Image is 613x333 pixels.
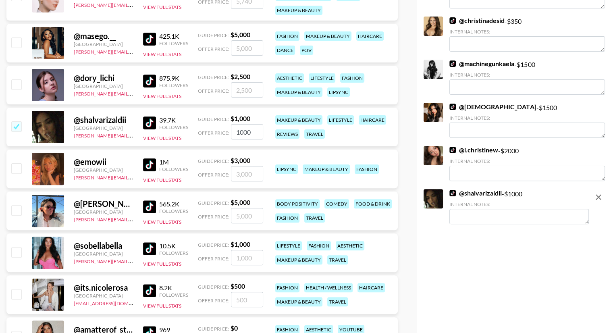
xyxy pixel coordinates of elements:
div: [GEOGRAPHIC_DATA] [74,251,133,257]
a: @machinegunkaela [449,60,514,68]
div: - $ 2000 [449,146,605,181]
img: TikTok [143,117,156,129]
span: Guide Price: [198,74,229,80]
div: [GEOGRAPHIC_DATA] [74,83,133,89]
div: travel [327,297,348,306]
input: 2,500 [231,82,263,98]
a: [PERSON_NAME][EMAIL_ADDRESS][PERSON_NAME][DOMAIN_NAME] [74,131,231,139]
a: @i.christinew [449,146,498,154]
div: @ emowii [74,157,133,167]
div: - $ 1500 [449,103,605,138]
div: health / wellness [304,283,353,292]
div: fashion [275,213,299,223]
img: TikTok [143,242,156,255]
button: View Full Stats [143,4,181,10]
input: 1,000 [231,250,263,265]
span: Offer Price: [198,214,229,220]
a: [PERSON_NAME][EMAIL_ADDRESS][PERSON_NAME][DOMAIN_NAME] [74,173,231,181]
img: TikTok [449,17,456,24]
div: [GEOGRAPHIC_DATA] [74,167,133,173]
span: Offer Price: [198,130,229,136]
div: lipsync [275,164,298,174]
div: body positivity [275,199,320,208]
img: TikTok [449,190,456,196]
input: 3,000 [231,166,263,181]
span: Guide Price: [198,242,229,248]
img: TikTok [449,104,456,110]
div: @ dory_lichi [74,73,133,83]
span: Offer Price: [198,256,229,262]
div: fashion [275,31,299,41]
button: View Full Stats [143,93,181,99]
div: lifestyle [309,73,335,83]
div: @ sobellabella [74,241,133,251]
div: makeup & beauty [304,31,351,41]
a: [PERSON_NAME][EMAIL_ADDRESS][PERSON_NAME][DOMAIN_NAME] [74,0,231,8]
div: 1M [159,158,188,166]
div: - $ 1000 [449,189,589,224]
div: @ its.nicolerosa [74,283,133,293]
strong: $ 500 [231,282,245,290]
div: makeup & beauty [275,255,322,264]
div: Followers [159,124,188,130]
div: 875.9K [159,74,188,82]
button: View Full Stats [143,135,181,141]
div: aesthetic [275,73,304,83]
strong: $ 3,000 [231,156,250,164]
div: fashion [355,164,379,174]
a: [PERSON_NAME][EMAIL_ADDRESS][PERSON_NAME][DOMAIN_NAME] [74,215,231,223]
div: Followers [159,250,188,256]
div: Followers [159,208,188,214]
div: [GEOGRAPHIC_DATA] [74,125,133,131]
img: TikTok [143,75,156,87]
div: Internal Notes: [449,115,605,121]
span: Guide Price: [198,158,229,164]
strong: $ 1,000 [231,240,250,248]
img: TikTok [143,200,156,213]
div: @ [PERSON_NAME].mackenzlee [74,199,133,209]
a: [EMAIL_ADDRESS][DOMAIN_NAME] [74,299,155,306]
div: @ shalvarizaldii [74,115,133,125]
div: travel [304,129,325,139]
div: travel [327,255,348,264]
div: lipsync [327,87,350,97]
button: View Full Stats [143,177,181,183]
div: food & drink [354,199,392,208]
div: 10.5K [159,242,188,250]
strong: $ 5,000 [231,31,250,38]
button: View Full Stats [143,261,181,267]
div: [GEOGRAPHIC_DATA] [74,41,133,47]
button: View Full Stats [143,303,181,309]
a: @shalvarizaldii [449,189,502,197]
img: TikTok [449,60,456,67]
div: comedy [324,199,349,208]
div: Internal Notes: [449,72,605,78]
img: TikTok [449,147,456,153]
div: Followers [159,40,188,46]
strong: $ 0 [231,324,238,332]
div: Followers [159,292,188,298]
div: travel [304,213,325,223]
img: TikTok [143,284,156,297]
span: Offer Price: [198,172,229,178]
input: 5,000 [231,40,263,56]
button: View Full Stats [143,51,181,57]
span: Guide Price: [198,326,229,332]
strong: $ 5,000 [231,198,250,206]
div: dance [275,46,295,55]
div: [GEOGRAPHIC_DATA] [74,209,133,215]
button: View Full Stats [143,219,181,225]
div: haircare [359,115,386,125]
a: [PERSON_NAME][EMAIL_ADDRESS][PERSON_NAME][DOMAIN_NAME] [74,257,231,264]
div: makeup & beauty [275,115,322,125]
div: makeup & beauty [275,87,322,97]
div: haircare [356,31,384,41]
span: Offer Price: [198,46,229,52]
div: pov [300,46,313,55]
div: Internal Notes: [449,158,605,164]
div: fashion [307,241,331,250]
div: - $ 1500 [449,60,605,95]
div: 565.2K [159,200,188,208]
div: lifestyle [327,115,354,125]
span: Guide Price: [198,32,229,38]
